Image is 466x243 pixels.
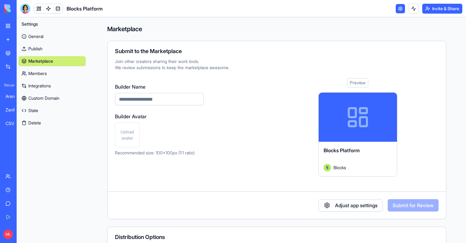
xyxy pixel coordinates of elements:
div: Join other creators sharing their work tools. We review submissions to keep the marketplace awesome. [115,58,439,71]
span: Blocks Platform [324,147,360,153]
span: Blocks Platform [67,5,103,12]
a: Publish [18,44,86,54]
div: Distribution Options [115,234,439,240]
a: Marketplace [18,56,86,66]
span: Upload avatar [118,129,137,141]
span: ML [3,229,13,239]
button: Adjust app settings [319,199,383,212]
a: Custom Domain [18,93,86,103]
span: Settings [22,21,38,27]
span: Blocks [333,164,346,171]
label: Builder Avatar [115,113,204,120]
div: Preview [347,78,368,87]
button: Delete [18,118,86,128]
a: State [18,106,86,115]
label: Builder Name [115,83,204,90]
p: Recommended size: 100x100px (1:1 ratio) [115,150,204,156]
a: ZenFlow [2,104,27,116]
button: Settings [18,19,86,29]
div: ZenFlow [6,107,23,113]
a: Blocks PlatformAvatarBlocks [318,92,397,177]
div: Upload avatar [115,123,140,147]
a: CSV Response Consolidator [2,117,27,130]
h4: Marketplace [107,25,446,33]
a: General [18,31,86,41]
div: ArenaX [6,93,23,99]
span: Recent [2,83,15,88]
div: Submit to the Marketplace [115,48,439,54]
img: logo [4,4,43,13]
a: Integrations [18,81,86,91]
img: Avatar [324,164,331,171]
a: ArenaX [2,90,27,103]
a: Members [18,69,86,78]
button: Invite & Share [422,4,462,14]
div: CSV Response Consolidator [6,120,23,127]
